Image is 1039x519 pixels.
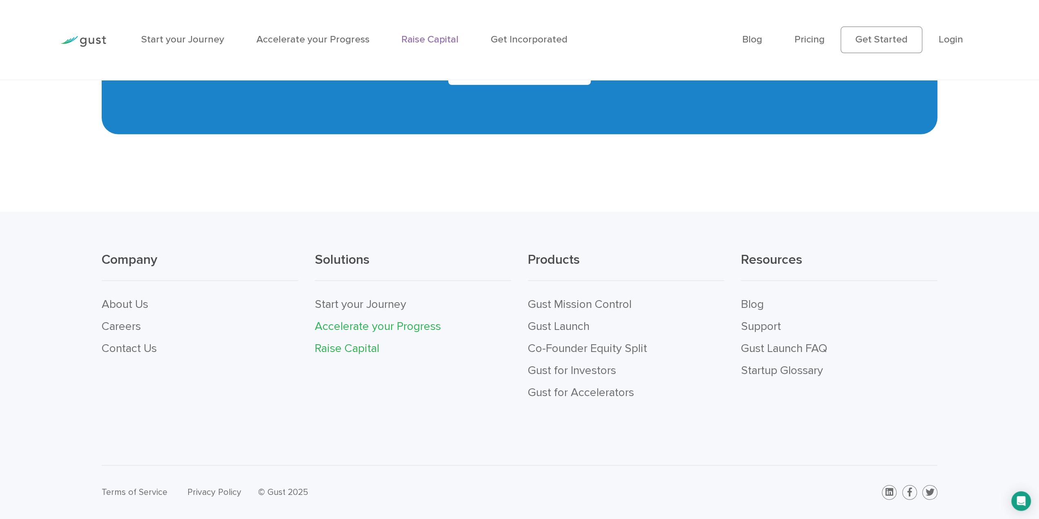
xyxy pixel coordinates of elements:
[1011,491,1031,511] div: Open Intercom Messenger
[528,385,634,399] a: Gust for Accelerators
[102,319,141,333] a: Careers
[315,251,511,281] h3: Solutions
[794,33,824,45] a: Pricing
[187,487,241,497] a: Privacy Policy
[401,33,458,45] a: Raise Capital
[741,341,827,355] a: Gust Launch FAQ
[528,319,590,333] a: Gust Launch
[315,319,441,333] a: Accelerate your Progress
[741,297,764,311] a: Blog
[742,33,762,45] a: Blog
[741,319,781,333] a: Support
[741,251,937,281] h3: Resources
[528,297,632,311] a: Gust Mission Control
[256,33,369,45] a: Accelerate your Progress
[528,341,647,355] a: Co-Founder Equity Split
[315,341,379,355] a: Raise Capital
[102,487,167,497] a: Terms of Service
[741,363,823,377] a: Startup Glossary
[528,251,724,281] h3: Products
[102,297,148,311] a: About Us
[315,297,406,311] a: Start your Journey
[141,33,224,45] a: Start your Journey
[102,341,157,355] a: Contact Us
[102,251,298,281] h3: Company
[841,27,922,53] a: Get Started
[938,33,963,45] a: Login
[491,33,567,45] a: Get Incorporated
[60,36,106,47] img: Gust Logo
[528,363,616,377] a: Gust for Investors
[258,485,512,500] div: © Gust 2025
